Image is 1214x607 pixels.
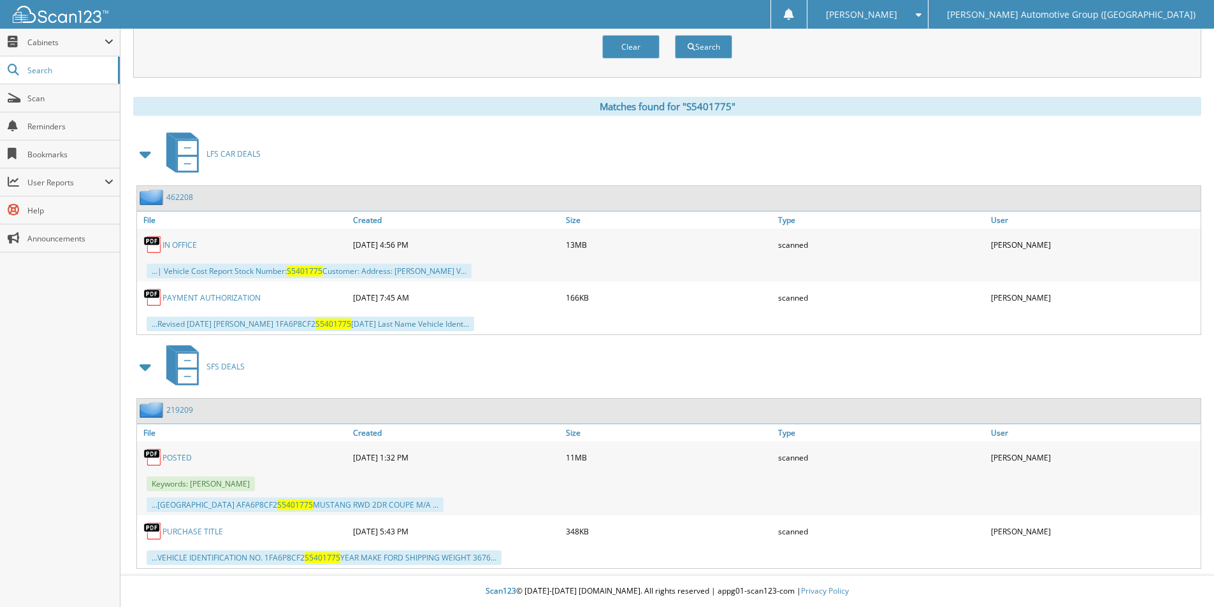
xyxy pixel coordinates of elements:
[563,211,776,229] a: Size
[826,11,897,18] span: [PERSON_NAME]
[27,37,105,48] span: Cabinets
[486,585,516,596] span: Scan123
[137,424,350,441] a: File
[143,235,163,254] img: PDF.png
[163,239,197,250] a: IN OFFICE
[602,35,660,59] button: Clear
[947,11,1196,18] span: [PERSON_NAME] Automotive Group ([GEOGRAPHIC_DATA])
[988,424,1201,441] a: User
[143,522,163,541] img: PDF.png
[140,402,166,418] img: folder2.png
[206,148,261,159] span: LFS CAR DEALS
[159,341,245,392] a: SFS DEALS
[166,404,193,415] a: 219209
[147,550,502,565] div: ...VEHICLE IDENTIFICATION NO. 1FA6P8CF2 YEAR MAKE FORD SHIPPING WEIGHT 3676...
[163,452,192,463] a: POSTED
[988,285,1201,310] div: [PERSON_NAME]
[563,232,776,257] div: 13MB
[775,518,988,544] div: scanned
[988,518,1201,544] div: [PERSON_NAME]
[563,518,776,544] div: 348KB
[775,232,988,257] div: scanned
[147,497,444,512] div: ...[GEOGRAPHIC_DATA] AFA6P8CF2 MUSTANG RWD 2DR COUPE M/A ...
[675,35,732,59] button: Search
[305,552,340,563] span: S5401775
[137,211,350,229] a: File
[563,285,776,310] div: 166KB
[563,424,776,441] a: Size
[163,292,261,303] a: PAYMENT AUTHORIZATION
[287,266,322,276] span: S5401775
[27,177,105,188] span: User Reports
[206,361,245,372] span: SFS DEALS
[27,65,112,76] span: Search
[147,476,255,491] span: Keywords: [PERSON_NAME]
[350,445,563,470] div: [DATE] 1:32 PM
[27,149,113,160] span: Bookmarks
[27,121,113,132] span: Reminders
[120,576,1214,607] div: © [DATE]-[DATE] [DOMAIN_NAME]. All rights reserved | appg01-scan123-com |
[27,93,113,104] span: Scan
[277,499,313,510] span: S5401775
[143,448,163,467] img: PDF.png
[775,211,988,229] a: Type
[133,97,1201,116] div: Matches found for "S5401775"
[775,424,988,441] a: Type
[988,232,1201,257] div: [PERSON_NAME]
[27,205,113,216] span: Help
[563,445,776,470] div: 11MB
[988,211,1201,229] a: User
[147,264,472,278] div: ...| Vehicle Cost Report Stock Number: Customer: Address: [PERSON_NAME] V...
[163,526,223,537] a: PURCHASE TITLE
[988,445,1201,470] div: [PERSON_NAME]
[13,6,108,23] img: scan123-logo-white.svg
[27,233,113,244] span: Announcements
[350,232,563,257] div: [DATE] 4:56 PM
[350,424,563,441] a: Created
[775,445,988,470] div: scanned
[140,189,166,205] img: folder2.png
[166,192,193,203] a: 462208
[350,211,563,229] a: Created
[315,318,351,329] span: S5401775
[159,129,261,179] a: LFS CAR DEALS
[775,285,988,310] div: scanned
[1150,546,1214,607] iframe: Chat Widget
[143,288,163,307] img: PDF.png
[801,585,849,596] a: Privacy Policy
[350,285,563,310] div: [DATE] 7:45 AM
[147,317,474,331] div: ...Revised [DATE] [PERSON_NAME] 1FA6P8CF2 [DATE] Last Name Vehicle Ident...
[350,518,563,544] div: [DATE] 5:43 PM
